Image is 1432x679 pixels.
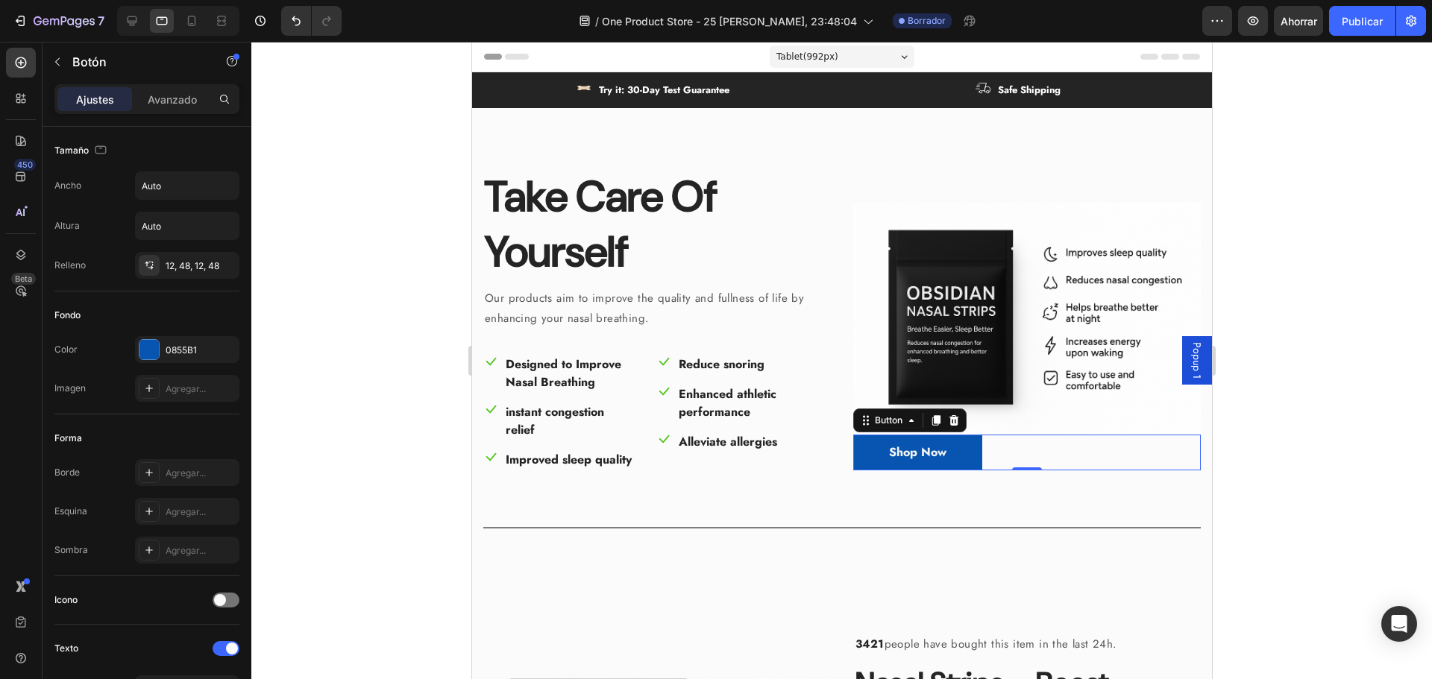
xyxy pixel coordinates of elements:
font: 7 [98,13,104,28]
font: Agregar... [166,545,206,556]
font: Esquina [54,505,87,517]
font: Ajustes [76,93,114,106]
p: Improved sleep quality [34,409,160,427]
font: Imagen [54,382,86,394]
font: / [595,15,599,28]
font: Ancho [54,180,81,191]
p: Try it: 30-Day Test Guarantee [127,41,257,56]
img: Alt Image [503,39,518,54]
button: Publicar [1329,6,1395,36]
font: Botón [72,54,107,69]
p: Enhanced athletic performance [207,344,333,379]
button: 7 [6,6,111,36]
div: Button [400,372,433,385]
font: 450 [17,160,33,170]
font: 0855B1 [166,344,197,356]
font: Forma [54,432,82,443]
font: Fondo [54,309,81,320]
font: Altura [54,220,80,231]
font: Borde [54,467,80,478]
iframe: Área de diseño [472,42,1212,679]
button: Shop Now [381,393,510,429]
span: Popup 1 [717,300,732,337]
font: Agregar... [166,506,206,517]
p: Designed to Improve Nasal Breathing [34,314,160,350]
font: 12, 48, 12, 48 [166,260,219,271]
strong: 3421 [383,594,412,610]
input: Auto [136,172,239,199]
font: Icono [54,594,78,605]
font: Tamaño [54,145,89,156]
font: Sombra [54,544,88,555]
font: Avanzado [148,93,197,106]
p: Reduce snoring [207,314,292,332]
div: Shop Now [417,402,474,420]
button: Ahorrar [1274,6,1323,36]
font: Agregar... [166,467,206,479]
img: Alt Image [104,39,119,54]
p: people have bought this item in the last 24h. [383,593,727,613]
p: instant congestion relief [34,361,160,397]
span: Tablet ( 992 px) [304,7,366,22]
font: Texto [54,642,78,654]
h2: Take Care Of Yourself [11,126,335,239]
font: Relleno [54,259,86,271]
p: Alleviate allergies [207,391,305,409]
font: Borrador [908,15,946,26]
p: Our products aim to improve the quality and fullness of life by enhancing your nasal breathing. [13,247,333,287]
div: Abrir Intercom Messenger [1381,606,1417,642]
font: Agregar... [166,383,206,394]
font: Color [54,344,78,355]
font: Ahorrar [1281,15,1317,28]
img: Abre tus vías respiratorias, aumenta tu resistencia y duerme más profundamente con nuestras tiras... [381,161,729,393]
font: Beta [15,274,32,284]
p: Botón [72,53,199,71]
font: Publicar [1342,15,1383,28]
div: Deshacer/Rehacer [281,6,342,36]
input: Auto [136,212,239,239]
p: Safe Shipping [526,41,588,56]
font: One Product Store - 25 [PERSON_NAME], 23:48:04 [602,15,857,28]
